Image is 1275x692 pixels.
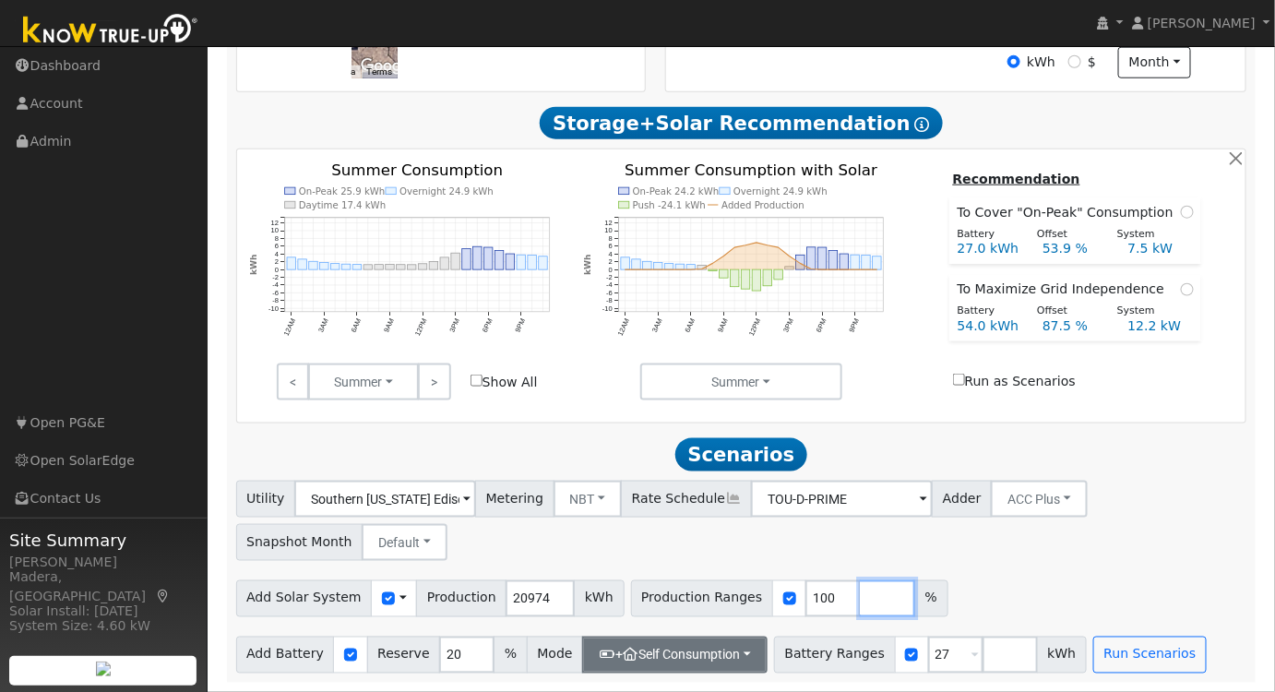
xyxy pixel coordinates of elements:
span: Add Battery [236,637,335,674]
circle: onclick="" [767,244,769,246]
rect: onclick="" [840,254,850,269]
label: kWh [1027,53,1055,72]
img: retrieve [96,662,111,676]
rect: onclick="" [363,265,373,269]
input: kWh [1007,55,1020,68]
text: 12 [605,219,613,227]
circle: onclick="" [701,268,704,270]
text: kWh [583,255,592,276]
input: Show All [471,375,483,387]
img: Google [356,54,417,78]
rect: onclick="" [829,251,839,270]
circle: onclick="" [811,268,814,270]
text: On-Peak 25.9 kWh [299,186,386,197]
input: Select a Rate Schedule [751,481,933,518]
circle: onclick="" [778,246,780,249]
circle: onclick="" [865,268,868,271]
text: -10 [268,304,279,313]
span: Storage+Solar Recommendation [540,107,942,140]
circle: onclick="" [833,268,836,271]
text: 9AM [383,317,397,334]
rect: onclick="" [506,254,516,269]
a: Map [155,589,172,603]
rect: onclick="" [632,259,641,269]
circle: onclick="" [635,268,637,271]
text: 3PM [782,317,796,334]
span: To Maximize Grid Independence [958,280,1173,299]
text: 6 [274,242,278,250]
div: 53.9 % [1033,239,1118,258]
a: Terms (opens in new tab) [366,66,392,77]
text: 8 [609,234,613,243]
rect: onclick="" [495,251,505,270]
circle: onclick="" [854,268,857,271]
circle: onclick="" [712,262,715,265]
span: Production Ranges [631,580,773,617]
circle: onclick="" [756,242,758,245]
text: -2 [272,273,279,281]
span: Reserve [367,637,441,674]
text: 3PM [448,317,462,334]
circle: onclick="" [624,268,626,271]
circle: onclick="" [789,255,792,257]
text: 9PM [849,317,863,334]
rect: onclick="" [775,269,784,280]
rect: onclick="" [643,262,652,270]
text: 6 [609,242,613,250]
button: Summer [308,364,419,400]
a: < [277,364,309,400]
text: 0 [609,266,613,274]
text: -6 [606,289,613,297]
a: Open this area in Google Maps (opens a new window) [356,54,417,78]
rect: onclick="" [320,263,329,270]
span: kWh [1037,637,1087,674]
label: $ [1088,53,1096,72]
text: 8 [274,234,278,243]
span: Battery Ranges [774,637,896,674]
div: System [1107,227,1187,243]
span: To Cover "On-Peak" Consumption [958,203,1181,222]
text: 4 [274,250,278,258]
rect: onclick="" [309,262,318,270]
text: 9PM [514,317,528,334]
circle: onclick="" [723,255,726,257]
text: On-Peak 24.2 kWh [633,186,720,197]
text: Added Production [722,200,805,210]
text: 4 [609,250,613,258]
text: 9AM [717,317,731,334]
text: 12 [270,219,278,227]
circle: onclick="" [876,268,879,271]
rect: onclick="" [720,269,729,278]
rect: onclick="" [419,264,428,269]
text: 6PM [482,317,495,334]
text: 10 [605,227,613,235]
text: 10 [270,227,278,235]
text: Summer Consumption with Solar [625,161,878,179]
rect: onclick="" [375,265,384,269]
span: Mode [527,637,583,674]
rect: onclick="" [654,263,663,270]
circle: onclick="" [800,262,803,265]
circle: onclick="" [679,268,682,271]
rect: onclick="" [852,255,861,269]
span: Adder [932,481,992,518]
button: NBT [554,481,623,518]
span: Metering [475,481,554,518]
div: Battery [947,227,1028,243]
span: Rate Schedule [621,481,752,518]
text: Push -24.1 kWh [633,200,706,210]
rect: onclick="" [676,264,685,269]
rect: onclick="" [540,257,549,269]
rect: onclick="" [698,266,708,270]
button: month [1118,47,1191,78]
div: 27.0 kWh [947,239,1032,258]
div: Offset [1028,227,1108,243]
text: -6 [272,289,279,297]
circle: onclick="" [733,246,736,249]
text: Summer Consumption [331,161,503,179]
span: Site Summary [9,528,197,553]
text: 3AM [650,317,664,334]
rect: onclick="" [874,257,883,269]
button: +Self Consumption [582,637,768,674]
div: Battery [947,304,1028,319]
